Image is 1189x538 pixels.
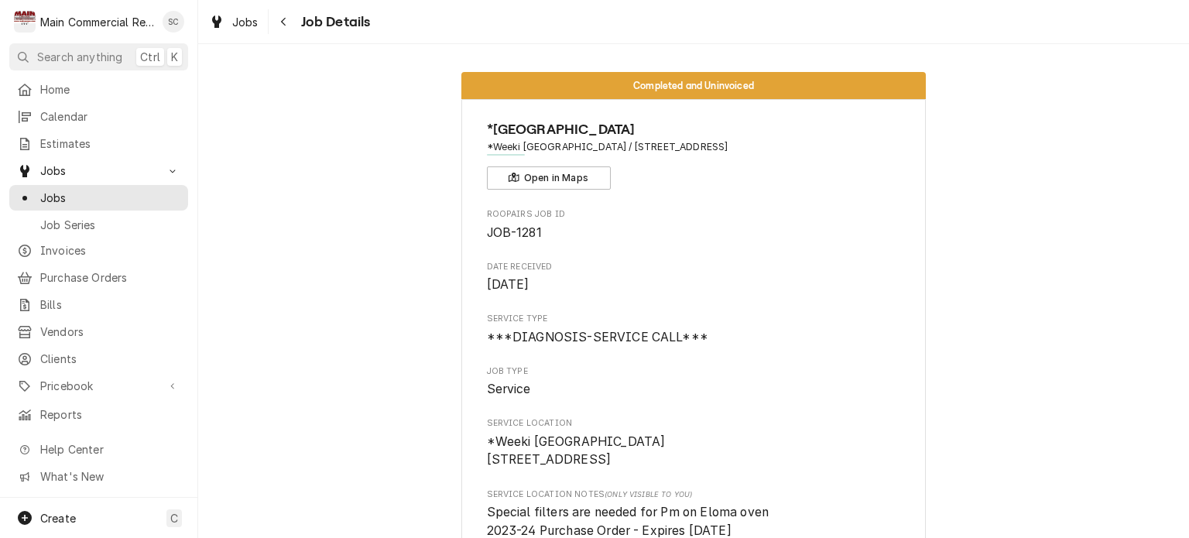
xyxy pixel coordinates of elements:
[605,490,692,499] span: (Only Visible to You)
[9,158,188,183] a: Go to Jobs
[40,242,180,259] span: Invoices
[633,81,754,91] span: Completed and Uninvoiced
[40,406,180,423] span: Reports
[296,12,371,33] span: Job Details
[487,208,901,221] span: Roopairs Job ID
[9,104,188,129] a: Calendar
[487,417,901,469] div: Service Location
[40,217,180,233] span: Job Series
[9,238,188,263] a: Invoices
[487,261,901,273] span: Date Received
[9,373,188,399] a: Go to Pricebook
[14,11,36,33] div: Main Commercial Refrigeration Service's Avatar
[40,190,180,206] span: Jobs
[40,269,180,286] span: Purchase Orders
[487,417,901,430] span: Service Location
[40,135,180,152] span: Estimates
[40,108,180,125] span: Calendar
[9,77,188,102] a: Home
[14,11,36,33] div: M
[40,14,154,30] div: Main Commercial Refrigeration Service
[40,468,179,485] span: What's New
[487,140,901,154] span: Address
[40,378,157,394] span: Pricebook
[9,402,188,427] a: Reports
[487,313,901,346] div: Service Type
[40,324,180,340] span: Vendors
[487,276,901,294] span: Date Received
[171,49,178,65] span: K
[487,434,666,468] span: *Weeki [GEOGRAPHIC_DATA] [STREET_ADDRESS]
[170,510,178,526] span: C
[487,365,901,399] div: Job Type
[487,261,901,294] div: Date Received
[40,512,76,525] span: Create
[40,296,180,313] span: Bills
[272,9,296,34] button: Navigate back
[9,212,188,238] a: Job Series
[163,11,184,33] div: Sharon Campbell's Avatar
[140,49,160,65] span: Ctrl
[9,265,188,290] a: Purchase Orders
[487,328,901,347] span: Service Type
[9,346,188,372] a: Clients
[232,14,259,30] span: Jobs
[487,119,901,140] span: Name
[9,437,188,462] a: Go to Help Center
[163,11,184,33] div: SC
[487,365,901,378] span: Job Type
[487,277,529,292] span: [DATE]
[487,433,901,469] span: Service Location
[9,319,188,344] a: Vendors
[461,72,926,99] div: Status
[487,313,901,325] span: Service Type
[487,225,542,240] span: JOB-1281
[40,81,180,98] span: Home
[487,488,901,501] span: Service Location Notes
[487,224,901,242] span: Roopairs Job ID
[9,43,188,70] button: Search anythingCtrlK
[40,163,157,179] span: Jobs
[487,208,901,242] div: Roopairs Job ID
[9,131,188,156] a: Estimates
[9,185,188,211] a: Jobs
[487,166,611,190] button: Open in Maps
[40,351,180,367] span: Clients
[9,292,188,317] a: Bills
[40,441,179,457] span: Help Center
[9,464,188,489] a: Go to What's New
[487,380,901,399] span: Job Type
[487,382,531,396] span: Service
[37,49,122,65] span: Search anything
[487,119,901,190] div: Client Information
[203,9,265,35] a: Jobs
